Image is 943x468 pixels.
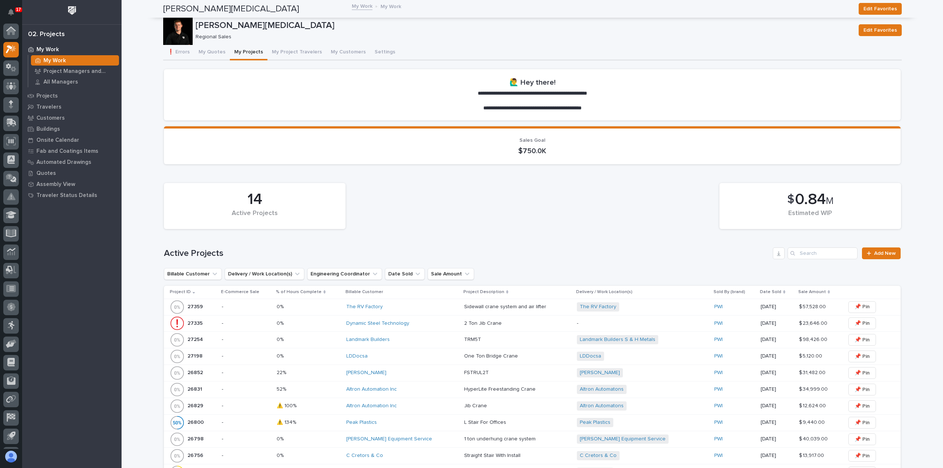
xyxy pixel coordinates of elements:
a: PWI [714,453,723,459]
p: Projects [36,93,58,99]
p: $ 98,426.00 [799,335,829,343]
button: 📌 Pin [848,417,876,429]
p: - [222,436,271,442]
p: $ 12,624.00 [799,401,827,409]
a: C Cretors & Co [580,453,617,459]
a: Peak Plastics [580,419,610,426]
h1: Active Projects [164,248,770,259]
p: Project Description [463,288,504,296]
p: - [222,386,271,393]
p: - [222,353,271,359]
a: LDDocsa [580,353,601,359]
div: 14 [176,190,333,209]
p: - [577,320,706,327]
a: C Cretors & Co [346,453,383,459]
p: 17 [16,7,21,12]
a: [PERSON_NAME] [580,370,620,376]
button: 📌 Pin [848,317,876,329]
a: Add New [862,247,901,259]
p: Assembly View [36,181,75,188]
p: [DATE] [761,304,793,310]
a: Quotes [22,168,122,179]
button: My Quotes [194,45,230,60]
tr: 2683126831 -52%52% Altron Automation Inc HyperLite Freestanding CraneHyperLite Freestanding Crane... [164,381,901,398]
a: Travelers [22,101,122,112]
p: E-Commerce Sale [221,288,259,296]
p: - [222,370,271,376]
p: 0% [277,335,285,343]
a: Altron Automatons [580,403,624,409]
span: 0.84 [795,192,826,207]
button: 📌 Pin [848,351,876,362]
button: My Projects [230,45,267,60]
button: 📌 Pin [848,384,876,395]
button: Date Sold [385,268,425,280]
button: Settings [370,45,400,60]
p: 26800 [187,418,205,426]
p: 2 Ton Jib Crane [464,319,503,327]
p: ⚠️ 100% [277,401,298,409]
a: Projects [22,90,122,101]
p: Sidewall crane system and air lifter [464,302,548,310]
button: Engineering Coordinator [307,268,382,280]
p: [DATE] [761,453,793,459]
a: PWI [714,370,723,376]
p: Travelers [36,104,62,110]
span: 📌 Pin [855,435,870,444]
span: Sales Goal [519,138,545,143]
a: Altron Automation Inc [346,386,397,393]
p: 0% [277,451,285,459]
a: Fab and Coatings Items [22,145,122,156]
p: $ 13,917.00 [799,451,825,459]
a: PWI [714,337,723,343]
p: 52% [277,385,288,393]
p: Delivery / Work Location(s) [576,288,632,296]
p: Project Managers and Engineers [43,68,116,75]
p: L Stair For Offices [464,418,508,426]
p: Regional Sales [196,34,850,40]
p: [DATE] [761,320,793,327]
p: All Managers [43,79,78,85]
tr: 2675626756 -0%0% C Cretors & Co Straight Stair With InstallStraight Stair With Install C Cretors ... [164,447,901,464]
p: - [222,337,271,343]
p: [DATE] [761,370,793,376]
span: 📌 Pin [855,319,870,328]
p: Automated Drawings [36,159,91,166]
a: The RV Factory [580,304,616,310]
p: Sale Amount [798,288,826,296]
button: 📌 Pin [848,367,876,379]
a: Buildings [22,123,122,134]
button: 📌 Pin [848,301,876,313]
a: Assembly View [22,179,122,190]
a: The RV Factory [346,304,383,310]
tr: 2682926829 -⚠️ 100%⚠️ 100% Altron Automation Inc Jib CraneJib Crane Altron Automatons PWI [DATE]$... [164,398,901,414]
button: 📌 Pin [848,433,876,445]
a: My Work [352,1,372,10]
a: All Managers [28,77,122,87]
tr: 2680026800 -⚠️ 134%⚠️ 134% Peak Plastics L Stair For OfficesL Stair For Offices Peak Plastics PWI... [164,414,901,431]
span: 📌 Pin [855,385,870,394]
p: Billable Customer [346,288,383,296]
a: Altron Automatons [580,386,624,393]
p: $ 31,482.00 [799,368,827,376]
div: 02. Projects [28,31,65,39]
span: 📌 Pin [855,302,870,311]
a: Peak Plastics [346,419,377,426]
p: 0% [277,319,285,327]
a: PWI [714,386,723,393]
span: Edit Favorites [863,26,897,35]
p: [DATE] [761,386,793,393]
a: My Work [22,44,122,55]
p: - [222,453,271,459]
tr: 2679826798 -0%0% [PERSON_NAME] Equipment Service 1 ton underhung crane system1 ton underhung cran... [164,431,901,447]
tr: 2685226852 -22%22% [PERSON_NAME] FSTRUL2TFSTRUL2T [PERSON_NAME] PWI [DATE]$ 31,482.00$ 31,482.00 ... [164,365,901,381]
div: Active Projects [176,210,333,225]
button: 📌 Pin [848,334,876,346]
p: Sold By (brand) [714,288,745,296]
p: 1 ton underhung crane system [464,434,537,442]
p: My Work [43,57,66,64]
tr: 2719827198 -0%0% LDDocsa One Ton Bridge CraneOne Ton Bridge Crane LDDocsa PWI [DATE]$ 5,120.00$ 5... [164,348,901,365]
p: Buildings [36,126,60,133]
p: $ 5,120.00 [799,352,824,359]
p: 26852 [187,368,204,376]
